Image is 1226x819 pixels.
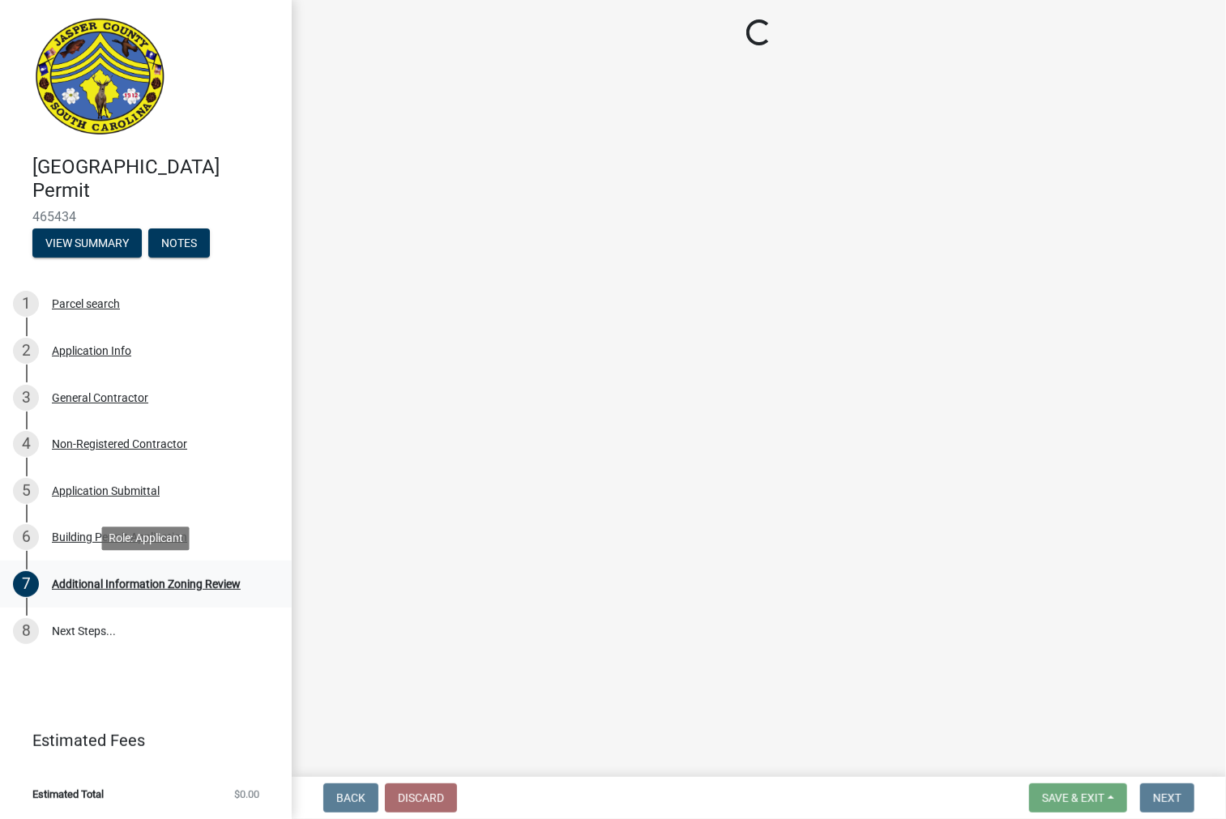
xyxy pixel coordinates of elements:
[52,485,160,497] div: Application Submittal
[13,524,39,550] div: 6
[336,791,365,804] span: Back
[52,531,187,543] div: Building Permit Application
[102,527,190,550] div: Role: Applicant
[148,228,210,258] button: Notes
[32,228,142,258] button: View Summary
[13,431,39,457] div: 4
[32,17,168,139] img: Jasper County, South Carolina
[1153,791,1181,804] span: Next
[52,392,148,403] div: General Contractor
[13,571,39,597] div: 7
[32,156,279,203] h4: [GEOGRAPHIC_DATA] Permit
[385,783,457,813] button: Discard
[13,618,39,644] div: 8
[13,338,39,364] div: 2
[323,783,378,813] button: Back
[148,237,210,250] wm-modal-confirm: Notes
[52,578,241,590] div: Additional Information Zoning Review
[32,789,104,800] span: Estimated Total
[13,385,39,411] div: 3
[1042,791,1104,804] span: Save & Exit
[32,237,142,250] wm-modal-confirm: Summary
[234,789,259,800] span: $0.00
[13,724,266,757] a: Estimated Fees
[1140,783,1194,813] button: Next
[52,345,131,356] div: Application Info
[13,478,39,504] div: 5
[13,291,39,317] div: 1
[1029,783,1127,813] button: Save & Exit
[52,298,120,309] div: Parcel search
[32,209,259,224] span: 465434
[52,438,187,450] div: Non-Registered Contractor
